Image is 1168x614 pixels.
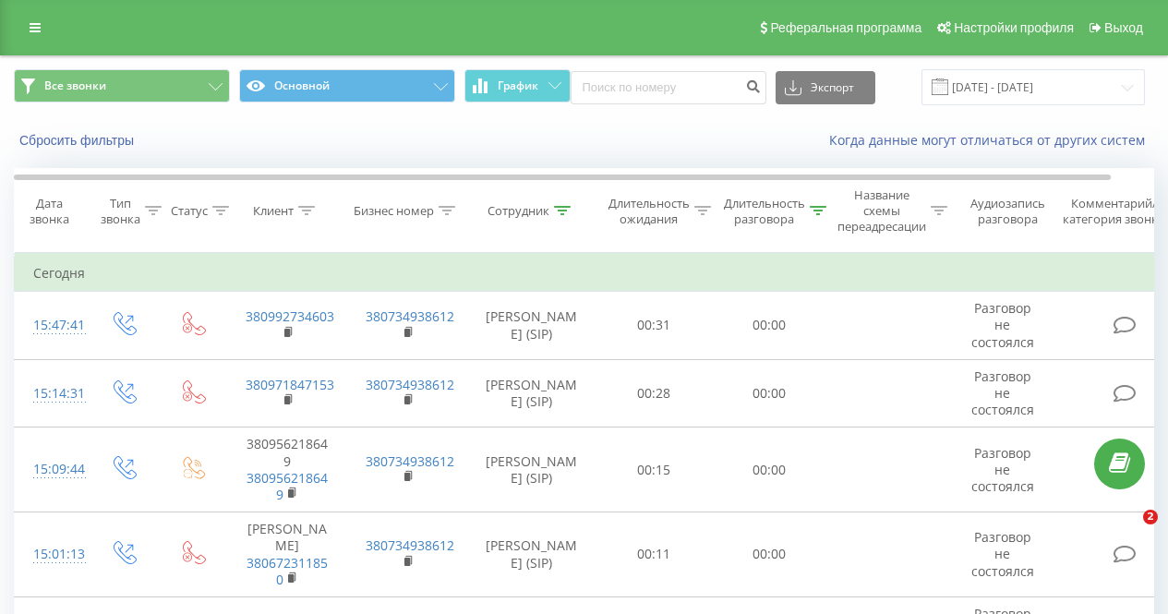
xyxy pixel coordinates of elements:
a: 380734938612 [366,376,454,393]
div: Длительность ожидания [608,196,690,227]
td: 380956218649 [227,427,347,512]
td: 00:00 [712,427,827,512]
iframe: Intercom live chat [1105,510,1150,554]
button: Сбросить фильтры [14,132,143,149]
span: Разговор не состоялся [971,528,1034,579]
td: 00:00 [712,512,827,597]
div: Бизнес номер [354,203,434,219]
a: 380992734603 [246,307,334,325]
div: Сотрудник [488,203,549,219]
div: 15:47:41 [33,307,70,343]
div: 15:14:31 [33,376,70,412]
td: 00:28 [596,359,712,427]
span: Разговор не состоялся [971,444,1034,495]
span: Разговор не состоялся [971,367,1034,418]
td: 00:15 [596,427,712,512]
div: Клиент [253,203,294,219]
div: Дата звонка [15,196,83,227]
div: 15:09:44 [33,451,70,488]
div: Название схемы переадресации [837,187,926,235]
button: Все звонки [14,69,230,102]
td: [PERSON_NAME] (SIP) [467,427,596,512]
td: [PERSON_NAME] (SIP) [467,292,596,360]
span: Все звонки [44,78,106,93]
span: Настройки профиля [954,20,1074,35]
div: Аудиозапись разговора [963,196,1053,227]
td: 00:31 [596,292,712,360]
span: График [498,79,538,92]
div: 15:01:13 [33,536,70,572]
span: Выход [1104,20,1143,35]
a: 380734938612 [366,536,454,554]
td: [PERSON_NAME] [227,512,347,597]
td: 00:00 [712,359,827,427]
div: Длительность разговора [724,196,805,227]
a: Когда данные могут отличаться от других систем [829,131,1154,149]
td: [PERSON_NAME] (SIP) [467,512,596,597]
span: 2 [1143,510,1158,524]
td: 00:11 [596,512,712,597]
a: 380734938612 [366,307,454,325]
a: 380672311850 [247,554,328,588]
a: 380956218649 [247,469,328,503]
input: Поиск по номеру [571,71,766,104]
button: График [464,69,571,102]
a: 380734938612 [366,452,454,470]
td: [PERSON_NAME] (SIP) [467,359,596,427]
td: 00:00 [712,292,827,360]
span: Разговор не состоялся [971,299,1034,350]
div: Статус [171,203,208,219]
div: Комментарий/категория звонка [1060,196,1168,227]
a: 380971847153 [246,376,334,393]
button: Экспорт [776,71,875,104]
span: Реферальная программа [770,20,921,35]
button: Основной [239,69,455,102]
div: Тип звонка [101,196,140,227]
